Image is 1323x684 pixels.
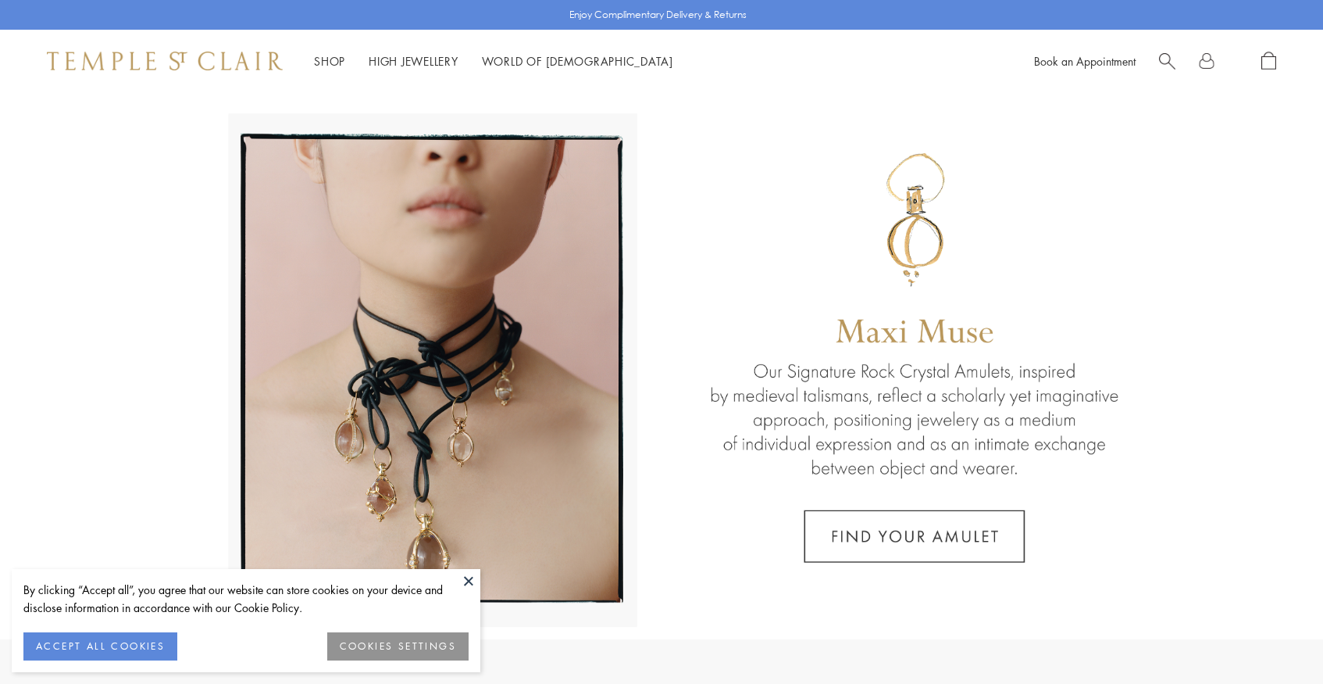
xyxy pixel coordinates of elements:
a: Book an Appointment [1034,53,1136,69]
nav: Main navigation [314,52,673,71]
a: High JewelleryHigh Jewellery [369,53,458,69]
button: COOKIES SETTINGS [327,632,469,661]
div: By clicking “Accept all”, you agree that our website can store cookies on your device and disclos... [23,581,469,617]
img: Temple St. Clair [47,52,283,70]
a: Open Shopping Bag [1261,52,1276,71]
iframe: Gorgias live chat messenger [1245,611,1307,668]
button: ACCEPT ALL COOKIES [23,632,177,661]
p: Enjoy Complimentary Delivery & Returns [569,7,747,23]
a: ShopShop [314,53,345,69]
a: World of [DEMOGRAPHIC_DATA]World of [DEMOGRAPHIC_DATA] [482,53,673,69]
a: Search [1159,52,1175,71]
